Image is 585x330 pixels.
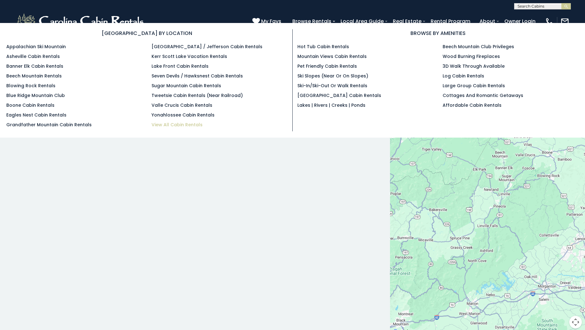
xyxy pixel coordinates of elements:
[261,17,281,25] span: My Favs
[297,92,381,99] a: [GEOGRAPHIC_DATA] Cabin Rentals
[6,29,288,37] h3: [GEOGRAPHIC_DATA] BY LOCATION
[6,112,66,118] a: Eagles Nest Cabin Rentals
[297,82,367,89] a: Ski-in/Ski-Out or Walk Rentals
[545,17,554,26] img: phone-regular-white.png
[390,16,425,27] a: Real Estate
[443,73,484,79] a: Log Cabin Rentals
[297,53,367,60] a: Mountain Views Cabin Rentals
[297,63,357,69] a: Pet Friendly Cabin Rentals
[443,43,514,50] a: Beech Mountain Club Privileges
[6,43,66,50] a: Appalachian Ski Mountain
[297,73,368,79] a: Ski Slopes (Near or On Slopes)
[443,82,505,89] a: Large Group Cabin Rentals
[569,316,582,328] button: Map camera controls
[152,92,243,99] a: Tweetsie Cabin Rentals (Near Railroad)
[152,53,227,60] a: Kerr Scott Lake Vacation Rentals
[152,112,215,118] a: Yonahlossee Cabin Rentals
[427,16,473,27] a: Rental Program
[6,102,54,108] a: Boone Cabin Rentals
[560,17,569,26] img: mail-regular-white.png
[6,122,92,128] a: Grandfather Mountain Cabin Rentals
[501,16,539,27] a: Owner Login
[443,102,502,108] a: Affordable Cabin Rentals
[297,29,579,37] h3: BROWSE BY AMENITIES
[152,102,212,108] a: Valle Crucis Cabin Rentals
[337,16,387,27] a: Local Area Guide
[297,43,349,50] a: Hot Tub Cabin Rentals
[443,63,505,69] a: 3D Walk Through Available
[6,63,63,69] a: Banner Elk Cabin Rentals
[297,102,365,108] a: Lakes | Rivers | Creeks | Ponds
[252,17,283,26] a: My Favs
[152,63,209,69] a: Lake Front Cabin Rentals
[152,122,203,128] a: View All Cabin Rentals
[152,82,221,89] a: Sugar Mountain Cabin Rentals
[152,73,243,79] a: Seven Devils / Hawksnest Cabin Rentals
[16,12,146,31] img: White-1-2.png
[6,53,60,60] a: Asheville Cabin Rentals
[443,92,523,99] a: Cottages and Romantic Getaways
[6,73,62,79] a: Beech Mountain Rentals
[289,16,335,27] a: Browse Rentals
[476,16,498,27] a: About
[443,53,500,60] a: Wood Burning Fireplaces
[6,82,55,89] a: Blowing Rock Rentals
[6,92,65,99] a: Blue Ridge Mountain Club
[152,43,262,50] a: [GEOGRAPHIC_DATA] / Jefferson Cabin Rentals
